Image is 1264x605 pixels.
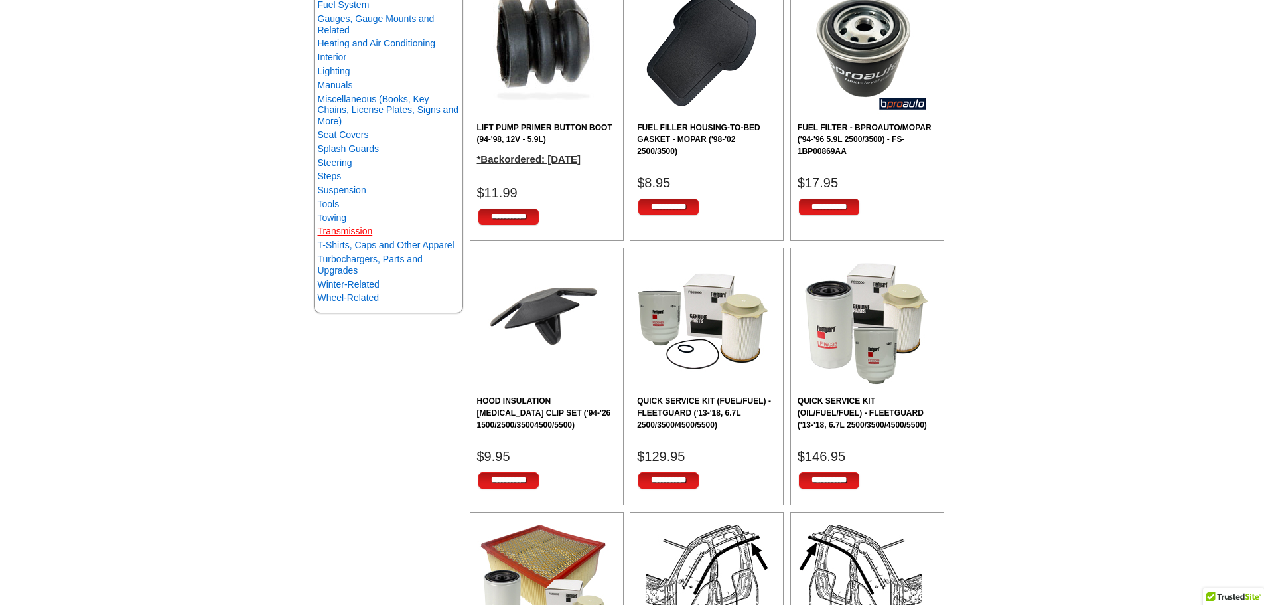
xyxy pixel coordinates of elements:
a: Tools [318,199,340,209]
a: Lighting [318,66,350,76]
a: T-Shirts, Caps and Other Apparel [318,240,455,250]
a: Seat Covers [318,130,369,140]
a: QUICK SERVICE KIT (FUEL/FUEL) - FLEETGUARD ('13-'18, 6.7L 2500/3500/4500/5500) [637,395,776,431]
span: $11.99 [477,185,518,200]
img: QUICK SERVICE KIT (FUEL/FUEL) - FLEETGUARD ('13-'18, 6.7L 2500/3500/4500/5500) [637,255,770,388]
a: Heating and Air Conditioning [318,38,435,48]
span: $129.95 [637,449,685,464]
a: LIFT PUMP PRIMER BUTTON BOOT (94-'98, 12V - 5.9L) [477,122,616,145]
img: QUICK SERVICE KIT (OIL/FUEL/FUEL) - FLEETGUARD ('13-'18, 6.7L 2500/3500/4500/5500) [798,255,930,388]
a: Splash Guards [318,143,380,154]
a: Towing [318,213,347,223]
span: $8.95 [637,175,670,190]
span: $17.95 [798,175,838,190]
a: Turbochargers, Parts and Upgrades [318,254,423,276]
a: Interior [318,52,347,62]
a: Wheel-Related [318,292,380,303]
a: FUEL FILTER - BPROAUTO/MOPAR ('94-'96 5.9L 2500/3500) - FS-1BP00869AA [798,122,937,157]
a: Suspension [318,185,366,195]
a: QUICK SERVICE KIT (OIL/FUEL/FUEL) - FLEETGUARD ('13-'18, 6.7L 2500/3500/4500/5500) [798,395,937,431]
a: HOOD INSULATION [MEDICAL_DATA] CLIP SET ('94-'26 1500/2500/35004500/5500) [477,395,616,431]
span: $146.95 [798,449,845,464]
a: Steering [318,157,352,168]
a: Steps [318,171,342,181]
a: Miscellaneous (Books, Key Chains, License Plates, Signs and More) [318,94,458,127]
img: HOOD INSULATION RETAINER CLIP SET ('94-'26 1500/2500/35004500/5500) [477,255,610,388]
a: Gauges, Gauge Mounts and Related [318,13,435,35]
span: $9.95 [477,449,510,464]
a: Manuals [318,80,353,90]
a: Winter-Related [318,279,380,290]
strong: *Backordered: [DATE] [477,153,581,165]
a: Transmission [318,226,373,236]
a: FUEL FILLER HOUSING-TO-BED GASKET - MOPAR ('98-'02 2500/3500) [637,122,776,157]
